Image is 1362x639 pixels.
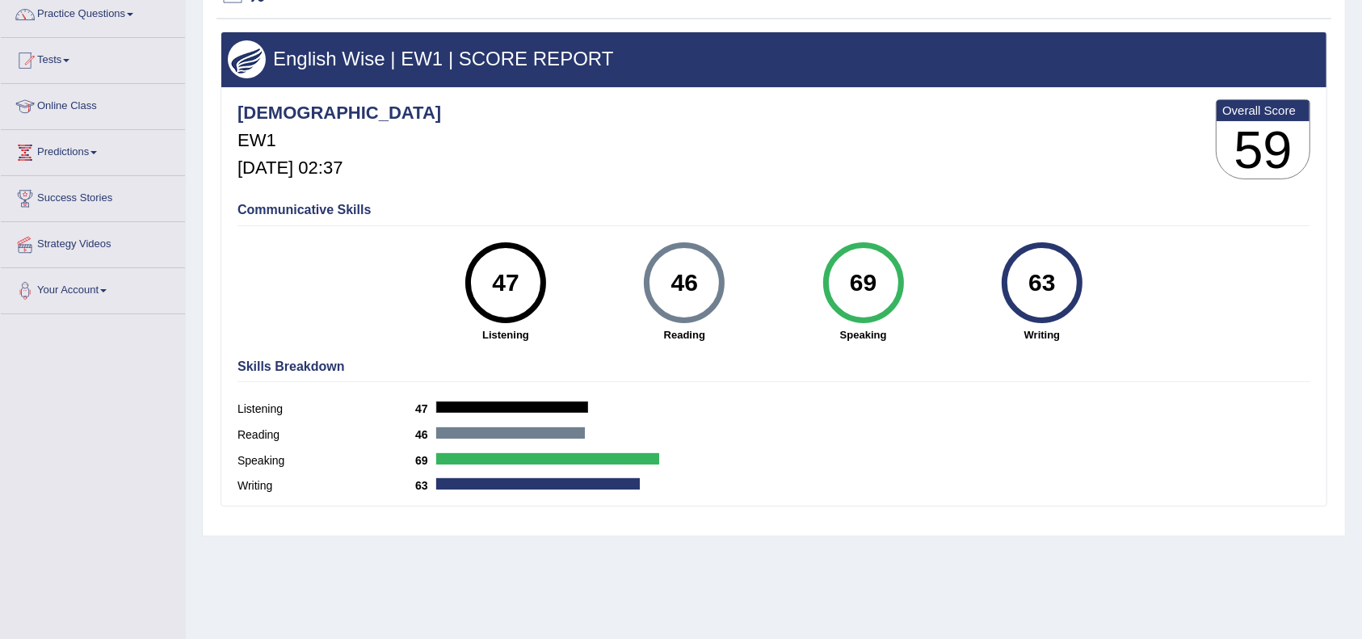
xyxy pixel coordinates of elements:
[238,203,1310,217] h4: Communicative Skills
[415,454,436,467] b: 69
[603,327,766,343] strong: Reading
[1,268,185,309] a: Your Account
[415,428,436,441] b: 46
[1,130,185,170] a: Predictions
[228,48,1320,69] h3: English Wise | EW1 | SCORE REPORT
[228,40,266,78] img: wings.png
[655,249,714,317] div: 46
[782,327,944,343] strong: Speaking
[424,327,586,343] strong: Listening
[238,477,415,494] label: Writing
[238,401,415,418] label: Listening
[238,103,441,123] h4: [DEMOGRAPHIC_DATA]
[1222,103,1304,117] b: Overall Score
[415,402,436,415] b: 47
[1,84,185,124] a: Online Class
[1012,249,1071,317] div: 63
[1,38,185,78] a: Tests
[1,176,185,217] a: Success Stories
[1,222,185,263] a: Strategy Videos
[961,327,1123,343] strong: Writing
[1217,121,1309,179] h3: 59
[238,131,441,150] h5: EW1
[476,249,535,317] div: 47
[238,158,441,178] h5: [DATE] 02:37
[415,479,436,492] b: 63
[238,427,415,444] label: Reading
[238,359,1310,374] h4: Skills Breakdown
[238,452,415,469] label: Speaking
[834,249,893,317] div: 69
